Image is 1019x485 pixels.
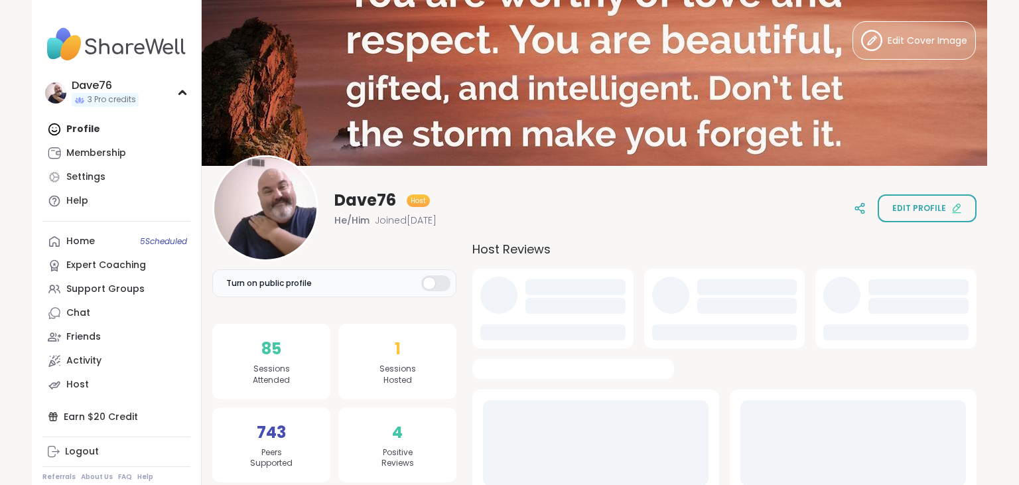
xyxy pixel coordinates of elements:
[411,196,426,206] span: Host
[892,202,946,214] span: Edit profile
[66,171,105,184] div: Settings
[42,21,190,68] img: ShareWell Nav Logo
[81,472,113,482] a: About Us
[878,194,977,222] button: Edit profile
[42,253,190,277] a: Expert Coaching
[118,472,132,482] a: FAQ
[261,337,281,361] span: 85
[334,214,370,227] span: He/Him
[66,307,90,320] div: Chat
[42,301,190,325] a: Chat
[888,34,967,48] span: Edit Cover Image
[137,472,153,482] a: Help
[66,147,126,160] div: Membership
[42,373,190,397] a: Host
[45,82,66,104] img: Dave76
[42,165,190,189] a: Settings
[375,214,437,227] span: Joined [DATE]
[66,283,145,296] div: Support Groups
[66,259,146,272] div: Expert Coaching
[42,230,190,253] a: Home5Scheduled
[72,78,139,93] div: Dave76
[253,364,290,386] span: Sessions Attended
[214,157,316,259] img: Dave76
[381,447,414,470] span: Positive Reviews
[42,440,190,464] a: Logout
[66,235,95,248] div: Home
[852,21,976,60] button: Edit Cover Image
[42,189,190,213] a: Help
[66,354,102,368] div: Activity
[379,364,416,386] span: Sessions Hosted
[42,141,190,165] a: Membership
[66,378,89,391] div: Host
[66,194,88,208] div: Help
[395,337,401,361] span: 1
[88,94,136,105] span: 3 Pro credits
[42,277,190,301] a: Support Groups
[66,330,101,344] div: Friends
[250,447,293,470] span: Peers Supported
[226,277,312,289] span: Turn on public profile
[392,421,403,445] span: 4
[42,405,190,429] div: Earn $20 Credit
[42,349,190,373] a: Activity
[257,421,286,445] span: 743
[334,190,396,211] span: Dave76
[65,445,99,458] div: Logout
[42,325,190,349] a: Friends
[42,472,76,482] a: Referrals
[140,236,187,247] span: 5 Scheduled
